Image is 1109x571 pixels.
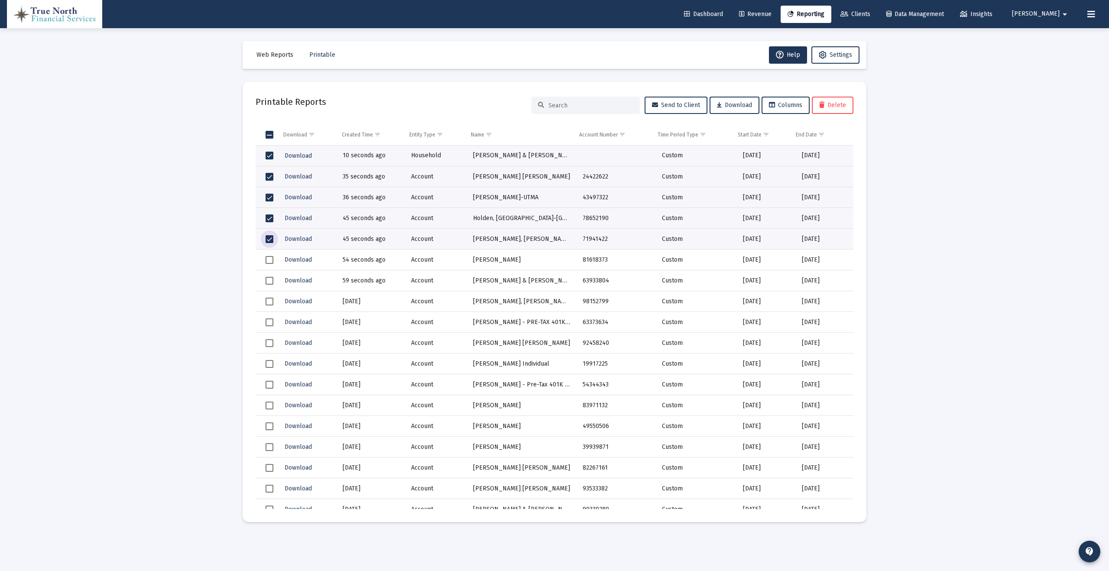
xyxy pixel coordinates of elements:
[737,499,796,520] td: [DATE]
[656,333,737,354] td: Custom
[266,235,273,243] div: Select row
[405,395,467,416] td: Account
[266,277,273,285] div: Select row
[405,457,467,478] td: Account
[737,457,796,478] td: [DATE]
[656,146,737,166] td: Custom
[577,395,656,416] td: 83971132
[405,416,467,437] td: Account
[284,357,313,370] button: Download
[337,437,405,457] td: [DATE]
[467,291,577,312] td: [PERSON_NAME], [PERSON_NAME]
[285,256,312,263] span: Download
[285,506,312,513] span: Download
[405,270,467,291] td: Account
[374,131,381,138] span: Show filter options for column 'Created Time'
[266,214,273,222] div: Select row
[285,443,312,451] span: Download
[250,46,300,64] button: Web Reports
[266,298,273,305] div: Select row
[656,499,737,520] td: Custom
[737,270,796,291] td: [DATE]
[284,503,313,516] button: Download
[840,10,870,18] span: Clients
[656,374,737,395] td: Custom
[656,250,737,270] td: Custom
[467,478,577,499] td: [PERSON_NAME] [PERSON_NAME]
[266,485,273,493] div: Select row
[737,333,796,354] td: [DATE]
[710,97,759,114] button: Download
[467,354,577,374] td: [PERSON_NAME] Individual
[284,212,313,224] button: Download
[577,270,656,291] td: 63933804
[796,354,853,374] td: [DATE]
[656,291,737,312] td: Custom
[284,149,313,162] button: Download
[405,354,467,374] td: Account
[577,374,656,395] td: 54344343
[796,270,853,291] td: [DATE]
[337,354,405,374] td: [DATE]
[337,166,405,187] td: 35 seconds ago
[284,337,313,349] button: Download
[886,10,944,18] span: Data Management
[284,253,313,266] button: Download
[812,97,853,114] button: Delete
[266,152,273,159] div: Select row
[737,187,796,208] td: [DATE]
[796,333,853,354] td: [DATE]
[577,416,656,437] td: 49550506
[732,124,790,145] td: Column Start Date
[284,461,313,474] button: Download
[266,360,273,368] div: Select row
[796,250,853,270] td: [DATE]
[284,378,313,391] button: Download
[700,131,706,138] span: Show filter options for column 'Time Period Type'
[579,131,618,138] div: Account Number
[266,256,273,264] div: Select row
[285,277,312,284] span: Download
[577,354,656,374] td: 19917225
[796,457,853,478] td: [DATE]
[405,250,467,270] td: Account
[337,478,405,499] td: [DATE]
[471,131,484,138] div: Name
[285,318,312,326] span: Download
[619,131,626,138] span: Show filter options for column 'Account Number'
[737,312,796,333] td: [DATE]
[717,101,752,109] span: Download
[285,485,312,492] span: Download
[467,457,577,478] td: [PERSON_NAME] [PERSON_NAME]
[337,229,405,250] td: 45 seconds ago
[577,250,656,270] td: 81618373
[737,229,796,250] td: [DATE]
[405,478,467,499] td: Account
[337,416,405,437] td: [DATE]
[284,170,313,183] button: Download
[796,312,853,333] td: [DATE]
[405,499,467,520] td: Account
[283,131,307,138] div: Download
[285,235,312,243] span: Download
[285,402,312,409] span: Download
[656,354,737,374] td: Custom
[796,187,853,208] td: [DATE]
[467,146,577,166] td: [PERSON_NAME] & [PERSON_NAME]
[284,316,313,328] button: Download
[405,291,467,312] td: Account
[737,208,796,229] td: [DATE]
[342,131,373,138] div: Created Time
[577,478,656,499] td: 93533382
[796,131,817,138] div: End Date
[266,339,273,347] div: Select row
[405,312,467,333] td: Account
[796,146,853,166] td: [DATE]
[769,46,807,64] button: Help
[256,95,326,109] h2: Printable Reports
[277,124,336,145] td: Column Download
[656,395,737,416] td: Custom
[1060,6,1070,23] mat-icon: arrow_drop_down
[467,333,577,354] td: [PERSON_NAME] [PERSON_NAME]
[266,443,273,451] div: Select row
